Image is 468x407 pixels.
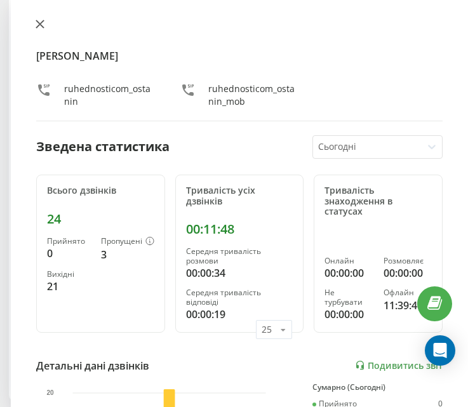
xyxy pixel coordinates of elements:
div: 00:00:34 [186,265,293,281]
div: 3 [101,247,154,262]
a: Подивитись звіт [355,360,443,371]
div: 24 [47,211,154,227]
div: Онлайн [324,257,373,265]
div: ruhednosticom_ostanin_mob [208,83,299,108]
div: Всього дзвінків [47,185,154,196]
div: Середня тривалість відповіді [186,288,293,307]
div: Зведена статистика [36,137,170,156]
div: Прийнято [47,237,91,246]
div: Не турбувати [324,288,373,307]
div: Тривалість знаходження в статусах [324,185,432,217]
div: 00:00:00 [324,307,373,322]
div: Open Intercom Messenger [425,335,455,366]
text: 20 [46,389,54,396]
div: Офлайн [384,288,432,297]
div: Детальні дані дзвінків [36,358,149,373]
div: 00:00:00 [324,265,373,281]
div: Сумарно (Сьогодні) [312,383,443,392]
div: Вихідні [47,270,91,279]
h4: [PERSON_NAME] [36,48,443,63]
div: Тривалість усіх дзвінків [186,185,293,207]
div: 11:39:47 [384,298,432,313]
div: 25 [262,323,272,336]
div: 00:00:19 [186,307,293,322]
div: ruhednosticom_ostanin [64,83,155,108]
div: Середня тривалість розмови [186,247,293,265]
div: 00:00:00 [384,265,432,281]
div: Розмовляє [384,257,432,265]
div: Пропущені [101,237,154,247]
div: 0 [47,246,91,261]
div: 21 [47,279,91,294]
div: 00:11:48 [186,222,293,237]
